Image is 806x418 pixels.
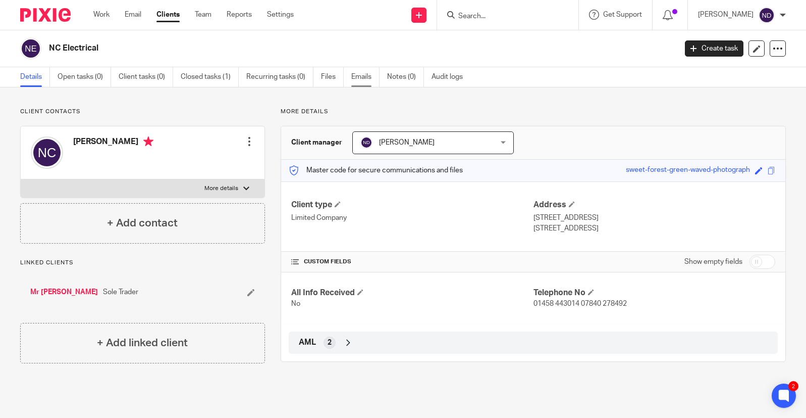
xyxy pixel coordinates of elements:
[626,165,750,176] div: sweet-forest-green-waved-photograph
[291,200,533,210] h4: Client type
[533,223,775,234] p: [STREET_ADDRESS]
[20,259,265,267] p: Linked clients
[49,43,546,54] h2: NC Electrical
[321,67,344,87] a: Files
[533,288,775,298] h4: Telephone No
[119,67,173,87] a: Client tasks (0)
[684,257,742,267] label: Show empty fields
[387,67,424,87] a: Notes (0)
[360,136,372,149] img: svg%3E
[291,288,533,298] h4: All Info Received
[20,38,41,59] img: svg%3E
[533,200,775,210] h4: Address
[58,67,111,87] a: Open tasks (0)
[125,10,141,20] a: Email
[759,7,775,23] img: svg%3E
[533,213,775,223] p: [STREET_ADDRESS]
[181,67,239,87] a: Closed tasks (1)
[281,108,786,116] p: More details
[31,136,63,169] img: svg%3E
[267,10,294,20] a: Settings
[97,335,188,351] h4: + Add linked client
[195,10,211,20] a: Team
[30,287,98,297] a: Mr [PERSON_NAME]
[698,10,754,20] p: [PERSON_NAME]
[299,337,316,348] span: AML
[107,215,178,231] h4: + Add contact
[103,287,138,297] span: Sole Trader
[73,136,153,149] h4: [PERSON_NAME]
[432,67,470,87] a: Audit logs
[289,165,463,175] p: Master code for secure communications and files
[291,258,533,266] h4: CUSTOM FIELDS
[246,67,313,87] a: Recurring tasks (0)
[457,12,548,21] input: Search
[291,137,342,148] h3: Client manager
[533,300,627,307] span: 01458 443014 07840 278492
[156,10,180,20] a: Clients
[20,8,71,22] img: Pixie
[379,139,435,146] span: [PERSON_NAME]
[143,136,153,147] i: Primary
[685,40,743,57] a: Create task
[93,10,110,20] a: Work
[291,300,300,307] span: No
[351,67,380,87] a: Emails
[603,11,642,18] span: Get Support
[328,338,332,348] span: 2
[788,381,798,391] div: 2
[227,10,252,20] a: Reports
[204,184,238,193] p: More details
[20,67,50,87] a: Details
[291,213,533,223] p: Limited Company
[20,108,265,116] p: Client contacts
